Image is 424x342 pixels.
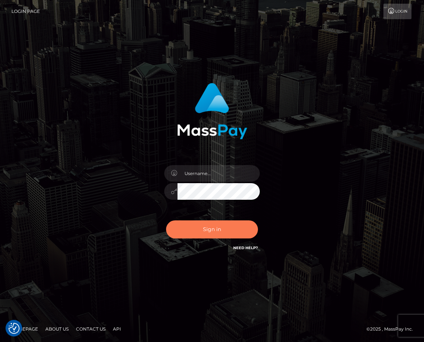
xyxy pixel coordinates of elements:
[383,4,411,19] a: Login
[8,323,20,334] img: Revisit consent button
[366,325,418,333] div: © 2025 , MassPay Inc.
[110,323,124,335] a: API
[8,323,41,335] a: Homepage
[8,323,20,334] button: Consent Preferences
[177,83,247,139] img: MassPay Login
[73,323,108,335] a: Contact Us
[166,220,258,238] button: Sign in
[233,245,258,250] a: Need Help?
[42,323,72,335] a: About Us
[177,165,260,182] input: Username...
[11,4,40,19] a: Login Page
